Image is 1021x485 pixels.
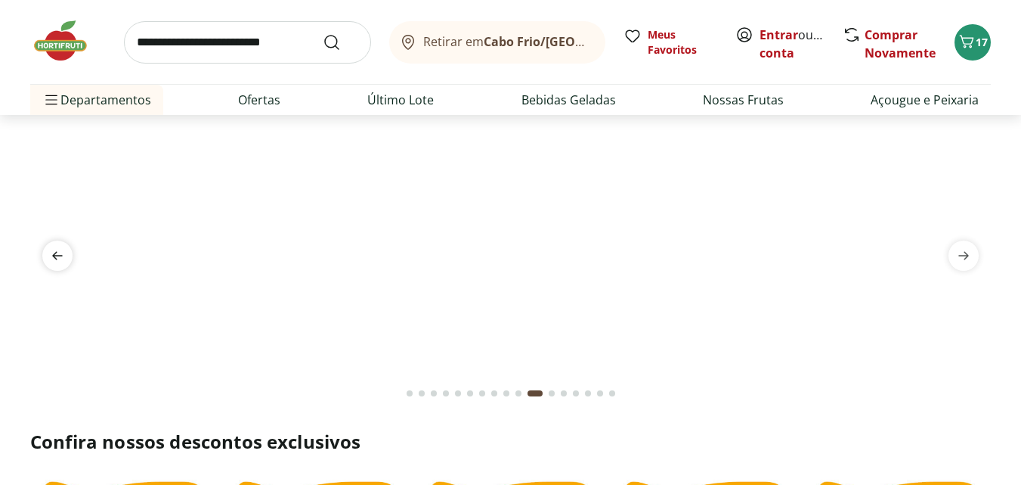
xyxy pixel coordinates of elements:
a: Comprar Novamente [865,26,936,61]
button: Go to page 13 from fs-carousel [558,375,570,412]
a: Último Lote [367,91,434,109]
h2: Confira nossos descontos exclusivos [30,430,991,454]
button: Go to page 2 from fs-carousel [416,375,428,412]
span: Departamentos [42,82,151,118]
button: Go to page 3 from fs-carousel [428,375,440,412]
button: Go to page 12 from fs-carousel [546,375,558,412]
button: Go to page 9 from fs-carousel [500,375,512,412]
button: Go to page 1 from fs-carousel [404,375,416,412]
button: Go to page 8 from fs-carousel [488,375,500,412]
button: Go to page 15 from fs-carousel [582,375,594,412]
button: Go to page 5 from fs-carousel [452,375,464,412]
a: Entrar [760,26,798,43]
button: Go to page 16 from fs-carousel [594,375,606,412]
button: Retirar emCabo Frio/[GEOGRAPHIC_DATA] [389,21,605,64]
a: Nossas Frutas [703,91,784,109]
span: 17 [976,35,988,49]
span: Meus Favoritos [648,27,717,58]
button: Current page from fs-carousel [524,375,546,412]
button: Menu [42,82,60,118]
button: Go to page 17 from fs-carousel [606,375,618,412]
a: Açougue e Peixaria [871,91,979,109]
button: Go to page 6 from fs-carousel [464,375,476,412]
b: Cabo Frio/[GEOGRAPHIC_DATA] [484,33,670,50]
span: Retirar em [423,35,590,48]
button: Carrinho [954,24,991,61]
button: previous [30,241,85,271]
img: Bacio [30,130,991,363]
a: Bebidas Geladas [521,91,616,109]
button: next [936,241,991,271]
a: Criar conta [760,26,843,61]
input: search [124,21,371,64]
a: Ofertas [238,91,280,109]
button: Go to page 14 from fs-carousel [570,375,582,412]
a: Meus Favoritos [623,27,717,58]
button: Submit Search [323,33,359,51]
img: Hortifruti [30,18,106,64]
button: Go to page 7 from fs-carousel [476,375,488,412]
button: Go to page 10 from fs-carousel [512,375,524,412]
button: Go to page 4 from fs-carousel [440,375,452,412]
span: ou [760,26,827,62]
